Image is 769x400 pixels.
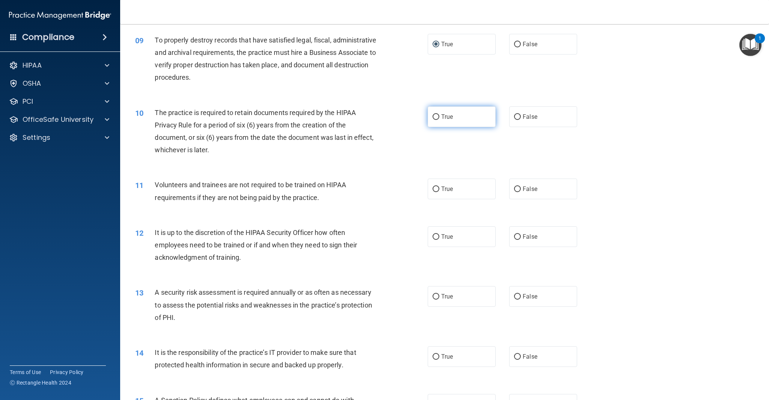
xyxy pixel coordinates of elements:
input: False [514,186,521,192]
span: False [523,185,537,192]
a: OfficeSafe University [9,115,109,124]
span: True [441,293,453,300]
span: Volunteers and trainees are not required to be trained on HIPAA requirements if they are not bein... [155,181,346,201]
p: Settings [23,133,50,142]
span: False [523,353,537,360]
a: Privacy Policy [50,368,84,376]
span: False [523,293,537,300]
input: False [514,234,521,240]
a: HIPAA [9,61,109,70]
span: It is up to the discretion of the HIPAA Security Officer how often employees need to be trained o... [155,229,357,261]
p: PCI [23,97,33,106]
input: True [433,294,439,300]
span: It is the responsibility of the practice’s IT provider to make sure that protected health informa... [155,348,356,369]
span: True [441,113,453,120]
a: OSHA [9,79,109,88]
span: 12 [135,229,143,238]
h4: Compliance [22,32,74,42]
p: OfficeSafe University [23,115,93,124]
p: HIPAA [23,61,42,70]
span: Ⓒ Rectangle Health 2024 [10,379,71,386]
span: True [441,185,453,192]
iframe: Drift Widget Chat Controller [639,347,760,377]
span: The practice is required to retain documents required by the HIPAA Privacy Rule for a period of s... [155,109,373,154]
button: Open Resource Center, 1 new notification [739,34,761,56]
input: True [433,186,439,192]
span: 14 [135,348,143,358]
span: 11 [135,181,143,190]
input: True [433,42,439,47]
a: Terms of Use [10,368,41,376]
input: False [514,42,521,47]
a: PCI [9,97,109,106]
input: False [514,354,521,360]
span: 13 [135,288,143,297]
a: Settings [9,133,109,142]
span: True [441,353,453,360]
span: True [441,41,453,48]
input: True [433,234,439,240]
input: True [433,354,439,360]
input: False [514,114,521,120]
span: False [523,41,537,48]
img: PMB logo [9,8,111,23]
span: False [523,113,537,120]
span: 10 [135,109,143,118]
span: True [441,233,453,240]
span: 09 [135,36,143,45]
p: OSHA [23,79,41,88]
input: True [433,114,439,120]
input: False [514,294,521,300]
span: A security risk assessment is required annually or as often as necessary to assess the potential ... [155,288,372,321]
span: To properly destroy records that have satisfied legal, fiscal, administrative and archival requir... [155,36,376,82]
span: False [523,233,537,240]
div: 1 [758,38,761,48]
